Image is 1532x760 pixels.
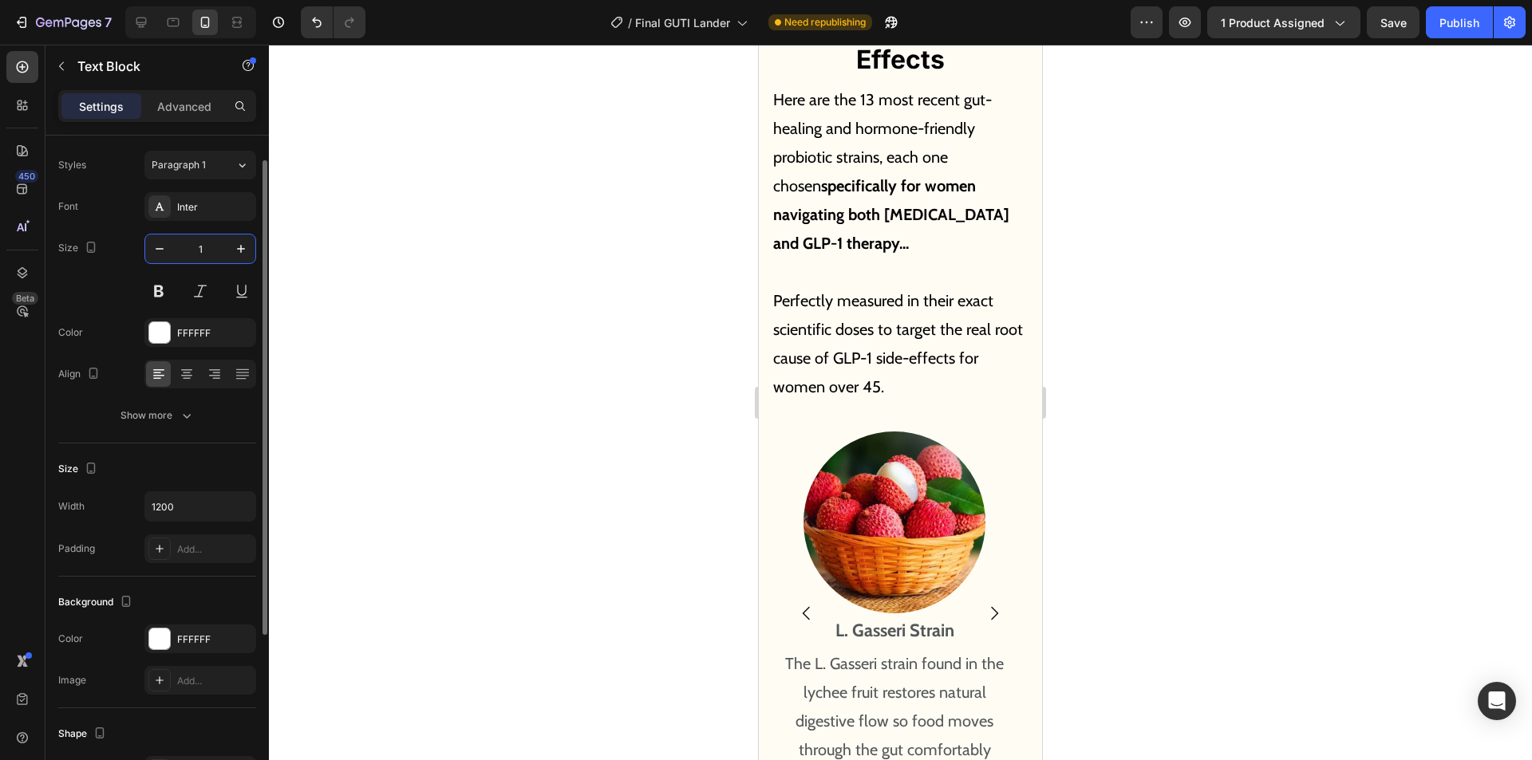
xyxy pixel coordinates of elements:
p: Advanced [157,98,211,115]
button: 1 product assigned [1207,6,1360,38]
div: Shape [58,723,109,745]
span: Need republishing [784,15,866,30]
div: Font [58,199,78,214]
div: Padding [58,541,95,556]
div: Align [58,364,103,385]
div: Open Intercom Messenger [1478,682,1516,720]
div: Show more [120,408,195,423]
p: 7 [105,13,112,32]
div: FFFFFF [177,632,252,647]
div: 450 [15,170,38,183]
p: Settings [79,98,124,115]
span: / [628,14,632,31]
div: Color [58,325,83,340]
button: Save [1367,6,1419,38]
iframe: Design area [759,45,1042,760]
span: Save [1380,16,1407,30]
span: 1 product assigned [1221,14,1325,31]
div: Background [58,592,136,613]
span: Final GUTI Lander [635,14,730,31]
div: Add... [177,674,252,688]
div: Size [58,459,101,480]
input: Auto [145,492,255,521]
button: Carousel Next Arrow [213,546,258,591]
div: Beta [12,292,38,305]
p: The L. Gasseri strain found in the lychee fruit restores natural digestive flow so food moves thr... [14,604,257,719]
button: 7 [6,6,119,38]
div: Image [58,673,86,687]
div: Size [58,238,101,259]
button: Publish [1426,6,1493,38]
div: Inter [177,200,252,215]
div: Publish [1439,14,1479,31]
p: Text Block [77,57,213,76]
div: Add... [177,542,252,557]
div: Width [58,499,85,514]
div: Color [58,632,83,646]
div: Styles [58,158,86,172]
span: Paragraph 1 [152,158,206,172]
button: Show more [58,401,256,430]
div: FFFFFF [177,326,252,341]
button: Paragraph 1 [144,151,256,179]
div: Undo/Redo [301,6,365,38]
